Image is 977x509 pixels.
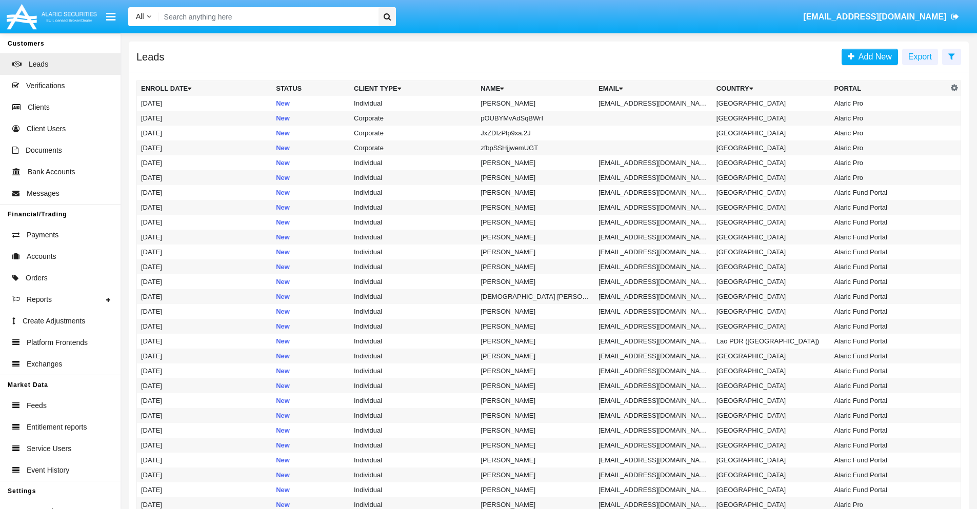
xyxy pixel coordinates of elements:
[712,393,830,408] td: [GEOGRAPHIC_DATA]
[272,393,350,408] td: New
[830,482,948,497] td: Alaric Fund Portal
[476,185,594,200] td: [PERSON_NAME]
[137,230,272,245] td: [DATE]
[712,334,830,349] td: Lao PDR ([GEOGRAPHIC_DATA])
[350,467,476,482] td: Individual
[26,80,65,91] span: Verifications
[830,334,948,349] td: Alaric Fund Portal
[350,438,476,453] td: Individual
[137,423,272,438] td: [DATE]
[830,438,948,453] td: Alaric Fund Portal
[137,215,272,230] td: [DATE]
[137,482,272,497] td: [DATE]
[272,349,350,363] td: New
[27,443,71,454] span: Service Users
[137,393,272,408] td: [DATE]
[476,155,594,170] td: [PERSON_NAME]
[594,438,712,453] td: [EMAIL_ADDRESS][DOMAIN_NAME]
[272,81,350,96] th: Status
[137,319,272,334] td: [DATE]
[476,140,594,155] td: zfbpSSHjjwemUGT
[712,230,830,245] td: [GEOGRAPHIC_DATA]
[137,259,272,274] td: [DATE]
[594,81,712,96] th: Email
[272,230,350,245] td: New
[350,200,476,215] td: Individual
[594,393,712,408] td: [EMAIL_ADDRESS][DOMAIN_NAME]
[350,140,476,155] td: Corporate
[137,96,272,111] td: [DATE]
[476,170,594,185] td: [PERSON_NAME]
[27,465,69,476] span: Event History
[712,438,830,453] td: [GEOGRAPHIC_DATA]
[594,319,712,334] td: [EMAIL_ADDRESS][DOMAIN_NAME]
[272,378,350,393] td: New
[27,251,56,262] span: Accounts
[272,245,350,259] td: New
[272,140,350,155] td: New
[908,52,932,61] span: Export
[137,438,272,453] td: [DATE]
[476,96,594,111] td: [PERSON_NAME]
[830,349,948,363] td: Alaric Fund Portal
[830,111,948,126] td: Alaric Pro
[712,200,830,215] td: [GEOGRAPHIC_DATA]
[272,155,350,170] td: New
[137,111,272,126] td: [DATE]
[594,363,712,378] td: [EMAIL_ADDRESS][DOMAIN_NAME]
[26,145,62,156] span: Documents
[137,334,272,349] td: [DATE]
[272,170,350,185] td: New
[272,96,350,111] td: New
[712,363,830,378] td: [GEOGRAPHIC_DATA]
[272,304,350,319] td: New
[830,453,948,467] td: Alaric Fund Portal
[712,289,830,304] td: [GEOGRAPHIC_DATA]
[27,400,47,411] span: Feeds
[712,274,830,289] td: [GEOGRAPHIC_DATA]
[594,408,712,423] td: [EMAIL_ADDRESS][DOMAIN_NAME]
[137,140,272,155] td: [DATE]
[137,200,272,215] td: [DATE]
[594,482,712,497] td: [EMAIL_ADDRESS][DOMAIN_NAME]
[137,453,272,467] td: [DATE]
[854,52,892,61] span: Add New
[350,81,476,96] th: Client Type
[712,349,830,363] td: [GEOGRAPHIC_DATA]
[830,155,948,170] td: Alaric Pro
[136,53,165,61] h5: Leads
[272,319,350,334] td: New
[159,7,375,26] input: Search
[350,170,476,185] td: Individual
[712,453,830,467] td: [GEOGRAPHIC_DATA]
[137,289,272,304] td: [DATE]
[476,245,594,259] td: [PERSON_NAME]
[476,289,594,304] td: [DEMOGRAPHIC_DATA] [PERSON_NAME]
[350,245,476,259] td: Individual
[272,111,350,126] td: New
[830,467,948,482] td: Alaric Fund Portal
[476,215,594,230] td: [PERSON_NAME]
[830,185,948,200] td: Alaric Fund Portal
[476,304,594,319] td: [PERSON_NAME]
[350,304,476,319] td: Individual
[350,378,476,393] td: Individual
[830,81,948,96] th: Portal
[136,12,144,21] span: All
[137,349,272,363] td: [DATE]
[350,363,476,378] td: Individual
[594,467,712,482] td: [EMAIL_ADDRESS][DOMAIN_NAME]
[712,304,830,319] td: [GEOGRAPHIC_DATA]
[137,245,272,259] td: [DATE]
[476,363,594,378] td: [PERSON_NAME]
[799,3,964,31] a: [EMAIL_ADDRESS][DOMAIN_NAME]
[712,111,830,126] td: [GEOGRAPHIC_DATA]
[272,215,350,230] td: New
[830,215,948,230] td: Alaric Fund Portal
[830,363,948,378] td: Alaric Fund Portal
[712,170,830,185] td: [GEOGRAPHIC_DATA]
[272,126,350,140] td: New
[830,304,948,319] td: Alaric Fund Portal
[272,334,350,349] td: New
[350,259,476,274] td: Individual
